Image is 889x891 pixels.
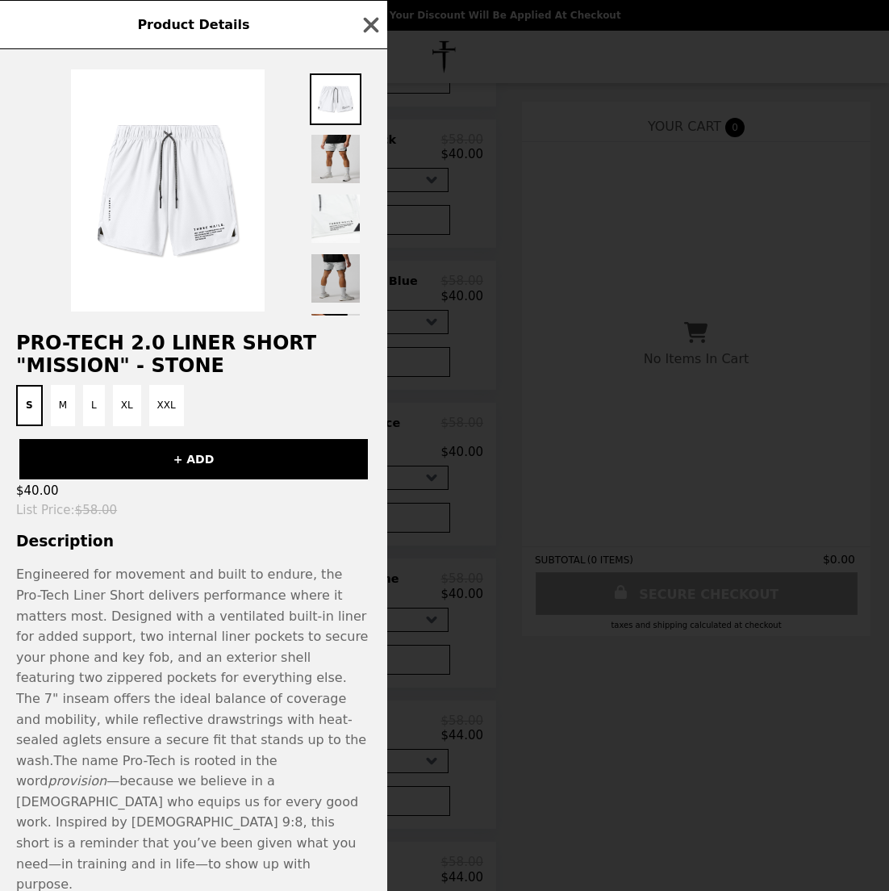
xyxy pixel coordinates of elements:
[83,385,105,426] button: L
[113,385,141,426] button: XL
[310,73,361,125] img: Thumbnail 1
[71,69,265,312] img: S
[310,253,361,304] img: Thumbnail 4
[19,439,368,479] button: + ADD
[137,17,249,32] span: Product Details
[75,503,118,517] span: $58.00
[51,385,75,426] button: M
[16,385,43,426] button: S
[310,193,361,245] img: Thumbnail 3
[310,133,361,185] img: Thumbnail 2
[310,312,361,364] img: Thumbnail 5
[149,385,184,426] button: XXL
[48,773,106,789] em: provision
